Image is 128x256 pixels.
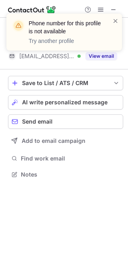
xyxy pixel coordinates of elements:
[29,37,103,45] p: Try another profile
[8,134,123,148] button: Add to email campaign
[12,19,25,32] img: warning
[22,99,108,106] span: AI write personalized message
[22,138,85,144] span: Add to email campaign
[8,95,123,110] button: AI write personalized message
[29,19,103,35] header: Phone number for this profile is not available
[21,155,120,162] span: Find work email
[8,76,123,90] button: save-profile-one-click
[22,118,53,125] span: Send email
[22,80,109,86] div: Save to List / ATS / CRM
[8,114,123,129] button: Send email
[8,5,56,14] img: ContactOut v5.3.10
[8,169,123,180] button: Notes
[8,153,123,164] button: Find work email
[21,171,120,178] span: Notes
